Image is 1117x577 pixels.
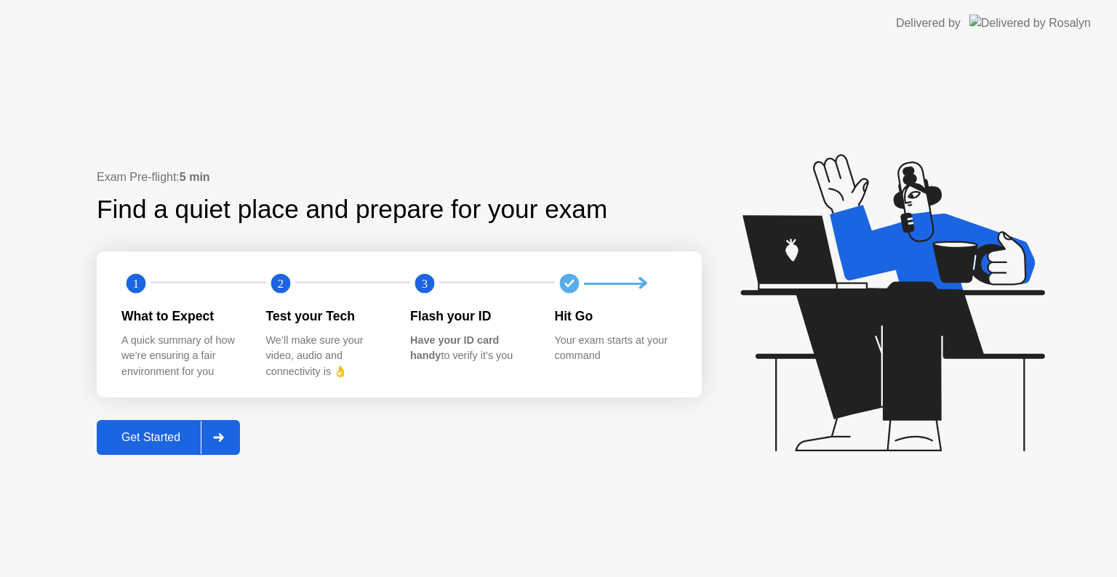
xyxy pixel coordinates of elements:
button: Get Started [97,420,240,455]
b: 5 min [180,171,210,183]
div: Your exam starts at your command [555,333,676,364]
text: 2 [277,277,283,291]
text: 1 [133,277,139,291]
div: We’ll make sure your video, audio and connectivity is 👌 [266,333,388,380]
div: Find a quiet place and prepare for your exam [97,190,609,229]
div: Flash your ID [410,307,532,326]
div: to verify it’s you [410,333,532,364]
div: Get Started [101,431,201,444]
text: 3 [422,277,428,291]
div: Exam Pre-flight: [97,169,702,186]
img: Delivered by Rosalyn [969,15,1091,31]
div: Test your Tech [266,307,388,326]
div: Delivered by [896,15,961,32]
b: Have your ID card handy [410,334,499,362]
div: A quick summary of how we’re ensuring a fair environment for you [121,333,243,380]
div: What to Expect [121,307,243,326]
div: Hit Go [555,307,676,326]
